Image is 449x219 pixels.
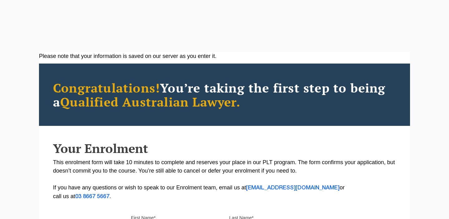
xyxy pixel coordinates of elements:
[39,52,410,60] div: Please note that your information is saved on our server as you enter it.
[53,158,396,201] p: This enrolment form will take 10 minutes to complete and reserves your place in our PLT program. ...
[60,93,240,110] span: Qualified Australian Lawyer.
[53,141,396,155] h2: Your Enrolment
[75,194,109,199] a: 03 8667 5667
[246,185,340,190] a: [EMAIL_ADDRESS][DOMAIN_NAME]
[53,81,396,109] h2: You’re taking the first step to being a
[53,79,160,96] span: Congratulations!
